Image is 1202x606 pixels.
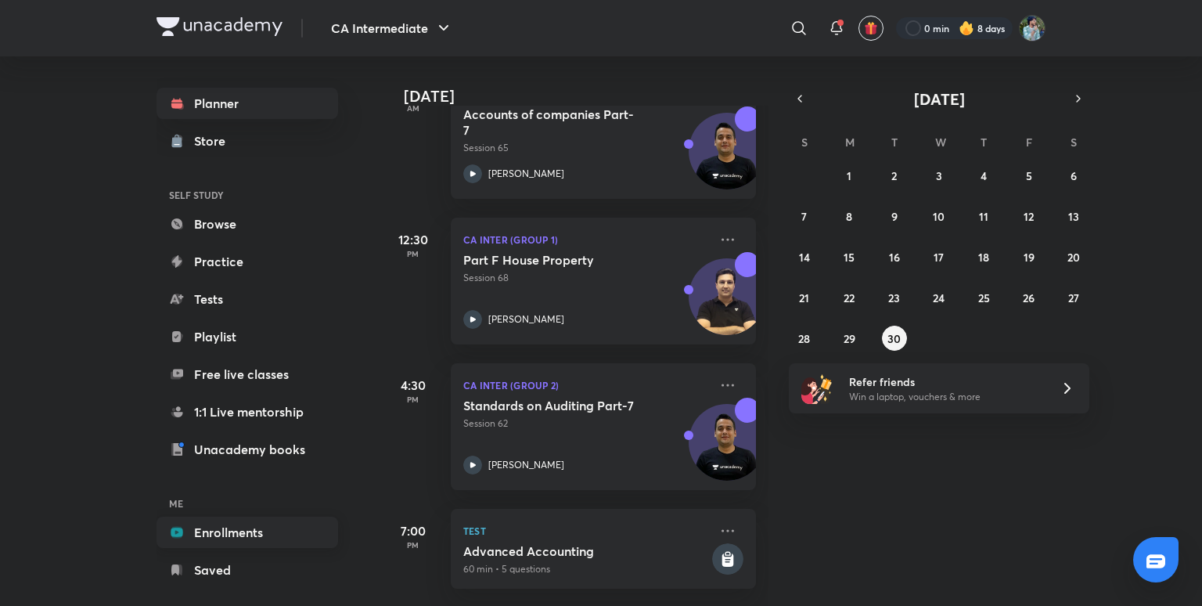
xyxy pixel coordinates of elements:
button: September 11, 2025 [971,204,996,229]
img: Company Logo [157,17,283,36]
abbr: September 9, 2025 [891,209,898,224]
button: September 23, 2025 [882,285,907,310]
abbr: September 26, 2025 [1023,290,1035,305]
p: Win a laptop, vouchers & more [849,390,1042,404]
p: [PERSON_NAME] [488,167,564,181]
abbr: September 27, 2025 [1068,290,1079,305]
button: September 16, 2025 [882,244,907,269]
a: Free live classes [157,359,338,390]
img: Avatar [689,267,765,342]
h6: Refer friends [849,373,1042,390]
button: September 12, 2025 [1017,204,1042,229]
button: September 29, 2025 [837,326,862,351]
p: Session 65 [463,141,709,155]
abbr: September 17, 2025 [934,250,944,265]
img: Avatar [689,121,765,197]
button: September 1, 2025 [837,163,862,188]
abbr: September 6, 2025 [1071,168,1077,183]
p: PM [382,540,444,550]
abbr: Sunday [801,135,808,150]
abbr: September 21, 2025 [799,290,809,305]
p: CA Inter (Group 2) [463,376,709,395]
abbr: September 20, 2025 [1067,250,1080,265]
button: September 4, 2025 [971,163,996,188]
p: AM [382,103,444,113]
button: September 7, 2025 [792,204,817,229]
abbr: Thursday [981,135,987,150]
p: [PERSON_NAME] [488,312,564,326]
a: Tests [157,283,338,315]
h5: 7:00 [382,521,444,540]
h5: 4:30 [382,376,444,395]
p: Session 62 [463,417,709,431]
abbr: September 10, 2025 [933,209,945,224]
img: Avatar [689,413,765,488]
abbr: September 7, 2025 [801,209,807,224]
a: Saved [157,554,338,586]
img: avatar [864,21,878,35]
abbr: Tuesday [891,135,898,150]
abbr: Saturday [1071,135,1077,150]
p: 60 min • 5 questions [463,562,709,576]
button: September 24, 2025 [927,285,952,310]
button: September 17, 2025 [927,244,952,269]
abbr: September 16, 2025 [889,250,900,265]
a: Unacademy books [157,434,338,465]
a: Browse [157,208,338,240]
abbr: September 19, 2025 [1024,250,1035,265]
h5: Part F House Property [463,252,658,268]
abbr: September 14, 2025 [799,250,810,265]
a: Store [157,125,338,157]
h6: ME [157,490,338,517]
abbr: September 3, 2025 [936,168,942,183]
abbr: September 13, 2025 [1068,209,1079,224]
p: CA Inter (Group 1) [463,230,709,249]
button: September 2, 2025 [882,163,907,188]
a: Planner [157,88,338,119]
h5: Accounts of companies Part-7 [463,106,658,138]
span: [DATE] [914,88,965,110]
a: 1:1 Live mentorship [157,396,338,427]
button: September 14, 2025 [792,244,817,269]
p: Test [463,521,709,540]
abbr: September 8, 2025 [846,209,852,224]
button: September 18, 2025 [971,244,996,269]
h6: SELF STUDY [157,182,338,208]
button: September 26, 2025 [1017,285,1042,310]
button: September 22, 2025 [837,285,862,310]
button: September 19, 2025 [1017,244,1042,269]
abbr: September 1, 2025 [847,168,851,183]
p: PM [382,249,444,258]
button: September 21, 2025 [792,285,817,310]
img: referral [801,373,833,404]
img: streak [959,20,974,36]
h4: [DATE] [404,87,772,106]
button: CA Intermediate [322,13,462,44]
a: Company Logo [157,17,283,40]
a: Practice [157,246,338,277]
abbr: September 15, 2025 [844,250,855,265]
button: September 5, 2025 [1017,163,1042,188]
abbr: September 23, 2025 [888,290,900,305]
button: [DATE] [811,88,1067,110]
abbr: Monday [845,135,855,150]
abbr: September 11, 2025 [979,209,988,224]
button: September 10, 2025 [927,204,952,229]
h5: Advanced Accounting [463,543,709,559]
a: Playlist [157,321,338,352]
button: September 9, 2025 [882,204,907,229]
abbr: Wednesday [935,135,946,150]
a: Enrollments [157,517,338,548]
button: September 15, 2025 [837,244,862,269]
p: Session 68 [463,271,709,285]
button: September 25, 2025 [971,285,996,310]
p: PM [382,395,444,404]
abbr: September 22, 2025 [844,290,855,305]
abbr: September 4, 2025 [981,168,987,183]
p: [PERSON_NAME] [488,458,564,472]
button: September 6, 2025 [1061,163,1086,188]
img: Santosh Kumar Thakur [1019,15,1045,41]
abbr: September 25, 2025 [978,290,990,305]
abbr: September 24, 2025 [933,290,945,305]
h5: Standards on Auditing Part-7 [463,398,658,413]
